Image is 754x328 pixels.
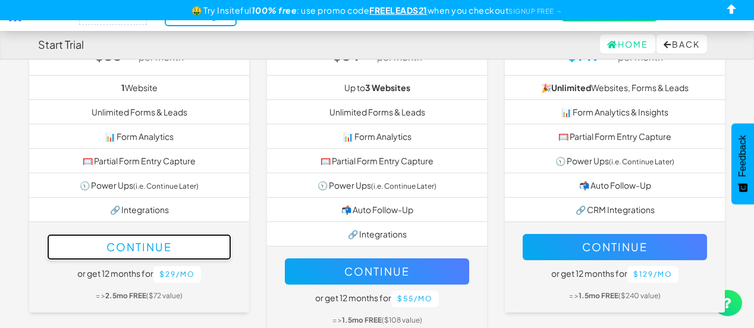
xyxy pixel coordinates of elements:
[523,266,707,283] h5: or get 12 months for
[121,82,125,93] b: 1
[267,124,487,149] li: 📊 Form Analytics
[267,75,487,100] li: Up to
[505,99,725,124] li: 📊 Form Analytics & Insights
[369,5,428,15] u: FREELEADS21
[96,291,183,300] small: = > ($72 value)
[505,148,725,173] li: 🕥 Power Ups
[285,290,469,307] h5: or get 12 months for
[737,135,748,177] span: Feedback
[29,197,249,222] li: 🔗 Integrations
[29,99,249,124] li: Unlimited Forms & Leads
[29,148,249,173] li: 🥅 Partial Form Entry Capture
[523,234,707,260] button: Continue
[38,39,84,51] h4: Start Trial
[133,182,199,190] small: (i.e. Continue Later)
[332,315,422,324] small: = > ($108 value)
[47,234,231,260] button: Continue
[505,197,725,222] li: 🔗 CRM Integrations
[371,182,436,190] small: (i.e. Continue Later)
[267,99,487,124] li: Unlimited Forms & Leads
[609,157,674,166] small: (i.e. Continue Later)
[267,173,487,198] li: 🕥 Power Ups
[505,124,725,149] li: 🥅 Partial Form Entry Capture
[153,266,201,283] button: $29/mo
[505,173,725,198] li: 📬 Auto Follow-Up
[579,291,618,300] b: 1.5mo FREE
[627,266,678,283] button: $129/mo
[391,290,439,307] button: $55/mo
[508,7,563,15] a: SIGNUP FREE →
[342,315,382,324] b: 1.5mo FREE
[29,75,249,100] li: Website
[47,266,231,283] h5: or get 12 months for
[267,197,487,222] li: 📬 Auto Follow-Up
[105,291,146,300] b: 2.5mo FREE
[252,5,297,15] b: 100% free
[29,124,249,149] li: 📊 Form Analytics
[365,82,410,93] b: 3 Websites
[267,221,487,246] li: 🔗 Integrations
[285,258,469,285] button: Continue
[551,82,591,93] strong: Unlimited
[600,35,655,54] a: Home
[505,75,725,100] li: 🎉 Websites, Forms & Leads
[656,35,707,54] button: Back
[267,148,487,173] li: 🥅 Partial Form Entry Capture
[731,123,754,204] button: Feedback - Show survey
[569,291,661,300] small: = > ($240 value)
[29,173,249,198] li: 🕥 Power Ups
